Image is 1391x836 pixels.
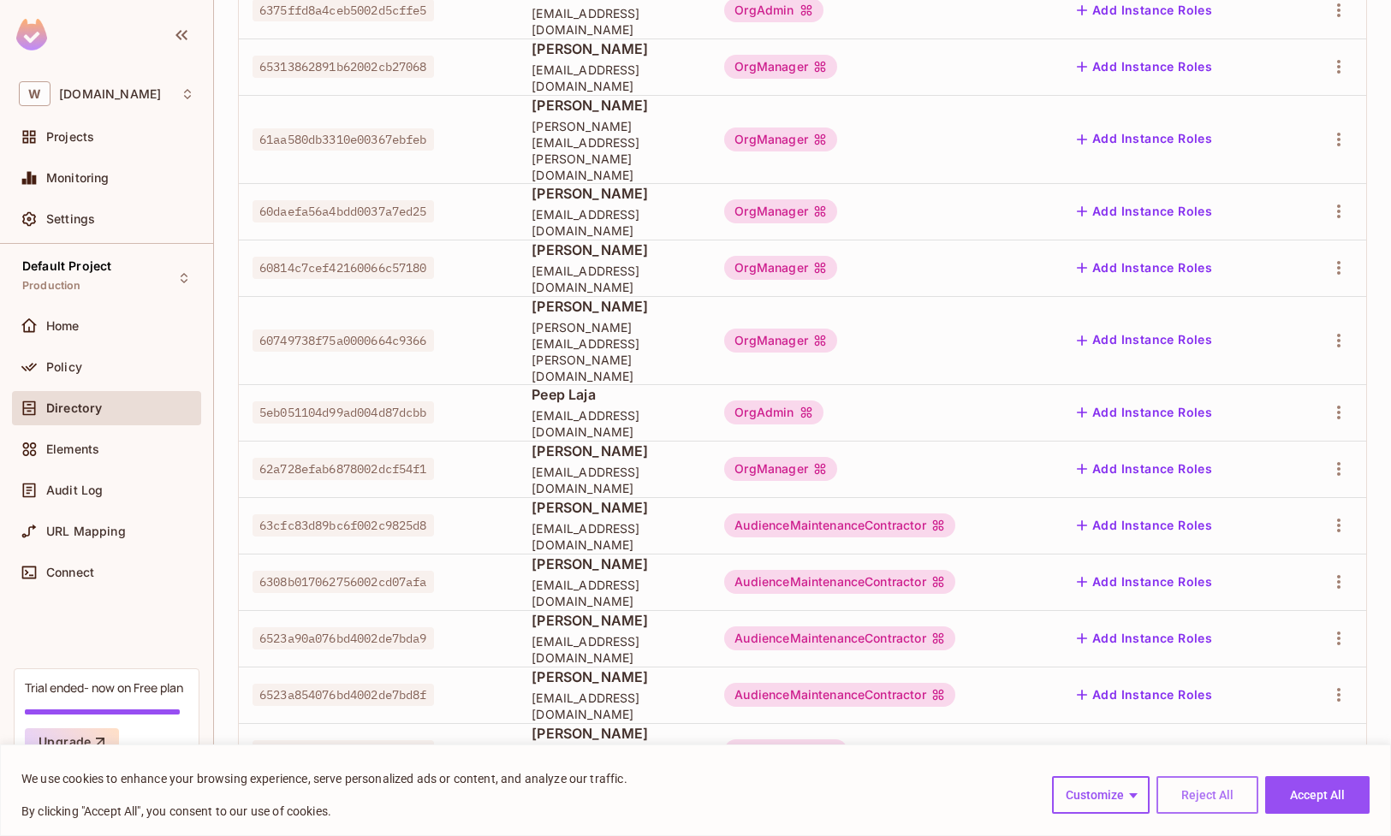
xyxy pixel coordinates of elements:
button: Add Instance Roles [1070,53,1219,80]
div: OrgManager [724,199,837,223]
div: OrgManager [724,256,837,280]
span: Projects [46,130,94,144]
div: AudienceMaintenanceContractor [724,513,954,537]
span: 60daefa56a4bdd0037a7ed25 [253,200,434,222]
span: Audit Log [46,483,103,497]
span: 62a728efab6878002dcf54f1 [253,458,434,480]
div: OrgManager [724,457,837,481]
span: 65313862891b62002cb27068 [253,56,434,78]
div: Trial ended- now on Free plan [25,679,183,696]
span: 63cfc83d89bc6f002c9825d8 [253,514,434,537]
span: Connect [46,566,94,579]
div: OrgManager [724,329,837,353]
span: [PERSON_NAME] [532,611,697,630]
div: AudienceMaintenanceContractor [724,570,954,594]
span: 5eb051104d99ad004d87dcbb [253,401,434,424]
span: [EMAIL_ADDRESS][DOMAIN_NAME] [532,62,697,94]
button: Customize [1052,776,1150,814]
button: Add Instance Roles [1070,399,1219,426]
span: 6523a90a076bd4002de7bda9 [253,627,434,649]
span: [PERSON_NAME] [532,297,697,316]
p: We use cookies to enhance your browsing experience, serve personalized ads or content, and analyz... [21,768,627,789]
button: Add Instance Roles [1070,455,1219,483]
span: [EMAIL_ADDRESS][DOMAIN_NAME] [532,464,697,496]
button: Add Instance Roles [1070,512,1219,539]
span: Settings [46,212,95,226]
span: [EMAIL_ADDRESS][DOMAIN_NAME] [532,206,697,239]
div: PanelManager [724,739,847,763]
button: Reject All [1156,776,1258,814]
button: Add Instance Roles [1070,254,1219,282]
span: [PERSON_NAME] [532,96,697,115]
button: Add Instance Roles [1070,198,1219,225]
span: [EMAIL_ADDRESS][DOMAIN_NAME] [532,520,697,553]
button: Add Instance Roles [1070,681,1219,709]
div: OrgManager [724,55,837,79]
button: Add Instance Roles [1070,625,1219,652]
span: [EMAIL_ADDRESS][DOMAIN_NAME] [532,633,697,666]
span: [PERSON_NAME] [532,724,697,743]
span: 61aa580db3310e00367ebfeb [253,128,434,151]
div: OrgManager [724,127,837,151]
button: Accept All [1265,776,1370,814]
span: [PERSON_NAME] [532,39,697,58]
span: [EMAIL_ADDRESS][DOMAIN_NAME] [532,577,697,609]
button: Add Instance Roles [1070,568,1219,596]
span: Elements [46,442,99,456]
span: 65c4df8612d723002d13e04b [253,740,434,762]
span: [EMAIL_ADDRESS][DOMAIN_NAME] [532,5,697,38]
span: 6308b017062756002cd07afa [253,571,434,593]
span: [PERSON_NAME][EMAIL_ADDRESS][PERSON_NAME][DOMAIN_NAME] [532,319,697,384]
span: [PERSON_NAME][EMAIL_ADDRESS][PERSON_NAME][DOMAIN_NAME] [532,118,697,183]
span: Production [22,279,81,293]
span: Home [46,319,80,333]
div: AudienceMaintenanceContractor [724,626,954,650]
div: OrgAdmin [724,400,823,424]
span: [PERSON_NAME] [532,442,697,460]
span: 6523a854076bd4002de7bd8f [253,684,434,706]
button: Add Instance Roles [1070,738,1219,765]
span: [PERSON_NAME] [532,498,697,517]
span: [PERSON_NAME] [532,240,697,259]
span: Policy [46,360,82,374]
span: 60814c7cef42160066c57180 [253,257,434,279]
span: [EMAIL_ADDRESS][DOMAIN_NAME] [532,407,697,440]
p: By clicking "Accept All", you consent to our use of cookies. [21,801,627,821]
button: Add Instance Roles [1070,327,1219,354]
button: Add Instance Roles [1070,126,1219,153]
span: Workspace: wynter.io [59,87,161,101]
span: [PERSON_NAME] [532,554,697,573]
span: [EMAIL_ADDRESS][DOMAIN_NAME] [532,690,697,722]
span: [EMAIL_ADDRESS][DOMAIN_NAME] [532,263,697,295]
div: AudienceMaintenanceContractor [724,683,954,707]
span: Peep Laja [532,385,697,404]
span: Monitoring [46,171,110,185]
span: 60749738f75a0000664c9366 [253,329,434,352]
span: [PERSON_NAME] [532,184,697,203]
span: URL Mapping [46,525,126,538]
span: Default Project [22,259,111,273]
span: Directory [46,401,102,415]
button: Upgrade [25,728,119,756]
img: SReyMgAAAABJRU5ErkJggg== [16,19,47,50]
span: W [19,81,51,106]
span: [PERSON_NAME] [532,667,697,686]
